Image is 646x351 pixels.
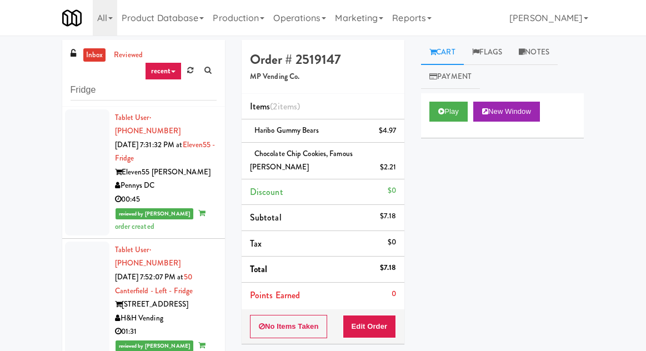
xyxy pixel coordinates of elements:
[115,312,217,325] div: H&H Vending
[115,193,217,207] div: 00:45
[343,315,397,338] button: Edit Order
[429,102,468,122] button: Play
[250,289,300,302] span: Points Earned
[115,272,193,296] a: 50 Canterfield - Left - Fridge
[388,184,396,198] div: $0
[250,315,328,338] button: No Items Taken
[115,112,181,137] a: Tablet User· [PHONE_NUMBER]
[388,235,396,249] div: $0
[115,166,217,179] div: Eleven55 [PERSON_NAME]
[115,272,184,282] span: [DATE] 7:52:07 PM at
[115,244,181,269] a: Tablet User· [PHONE_NUMBER]
[392,287,396,301] div: 0
[250,100,300,113] span: Items
[250,211,282,224] span: Subtotal
[62,8,82,28] img: Micromart
[380,209,397,223] div: $7.18
[380,261,397,275] div: $7.18
[71,80,217,101] input: Search vision orders
[250,52,396,67] h4: Order # 2519147
[250,73,396,81] h5: MP Vending Co.
[270,100,300,113] span: (2 )
[464,40,511,65] a: Flags
[145,62,182,80] a: recent
[111,48,146,62] a: reviewed
[254,125,319,136] span: Haribo Gummy Bears
[115,298,217,312] div: [STREET_ADDRESS]
[115,139,183,150] span: [DATE] 7:31:32 PM at
[250,148,353,173] span: Chocolate Chip Cookies, Famous [PERSON_NAME]
[379,124,397,138] div: $4.97
[421,64,480,89] a: Payment
[116,208,194,219] span: reviewed by [PERSON_NAME]
[250,185,283,198] span: Discount
[380,161,397,174] div: $2.21
[62,107,225,239] li: Tablet User· [PHONE_NUMBER][DATE] 7:31:32 PM atEleven55 - FridgeEleven55 [PERSON_NAME]Pennys DC00...
[278,100,298,113] ng-pluralize: items
[421,40,464,65] a: Cart
[510,40,558,65] a: Notes
[115,179,217,193] div: Pennys DC
[115,325,217,339] div: 01:31
[250,263,268,275] span: Total
[83,48,106,62] a: inbox
[250,237,262,250] span: Tax
[473,102,540,122] button: New Window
